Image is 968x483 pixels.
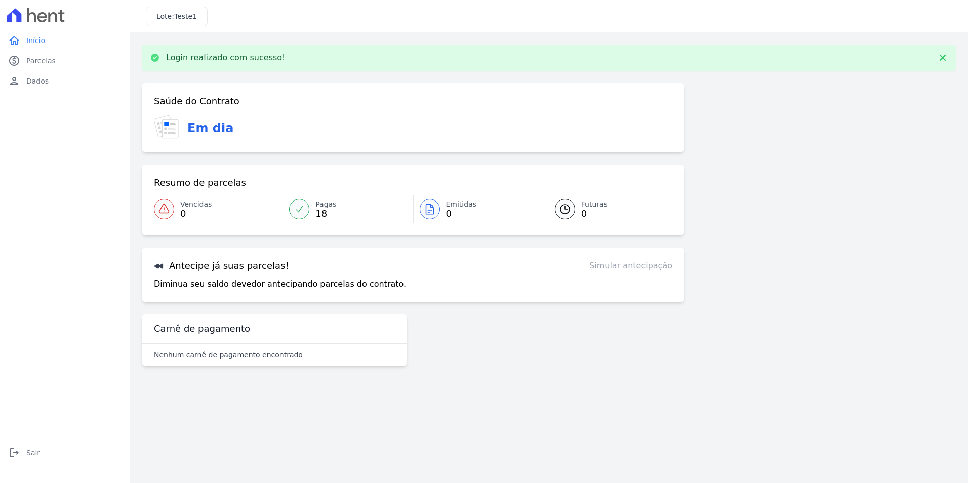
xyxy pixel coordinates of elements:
[26,35,45,46] span: Início
[4,30,126,51] a: homeInício
[414,195,543,223] a: Emitidas 0
[180,199,212,210] span: Vencidas
[4,51,126,71] a: paidParcelas
[8,75,20,87] i: person
[315,199,336,210] span: Pagas
[156,11,197,22] h3: Lote:
[8,55,20,67] i: paid
[8,447,20,459] i: logout
[581,199,608,210] span: Futuras
[543,195,672,223] a: Futuras 0
[187,119,233,137] h3: Em dia
[283,195,413,223] a: Pagas 18
[446,199,477,210] span: Emitidas
[4,442,126,463] a: logoutSair
[26,448,40,458] span: Sair
[26,76,49,86] span: Dados
[446,210,477,218] span: 0
[166,53,286,63] p: Login realizado com sucesso!
[581,210,608,218] span: 0
[154,177,246,189] h3: Resumo de parcelas
[154,350,303,360] p: Nenhum carnê de pagamento encontrado
[26,56,56,66] span: Parcelas
[154,260,289,272] h3: Antecipe já suas parcelas!
[154,323,250,335] h3: Carnê de pagamento
[8,34,20,47] i: home
[174,12,197,20] span: Teste1
[4,71,126,91] a: personDados
[315,210,336,218] span: 18
[154,195,283,223] a: Vencidas 0
[154,95,239,107] h3: Saúde do Contrato
[180,210,212,218] span: 0
[589,260,672,272] a: Simular antecipação
[154,278,406,290] p: Diminua seu saldo devedor antecipando parcelas do contrato.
